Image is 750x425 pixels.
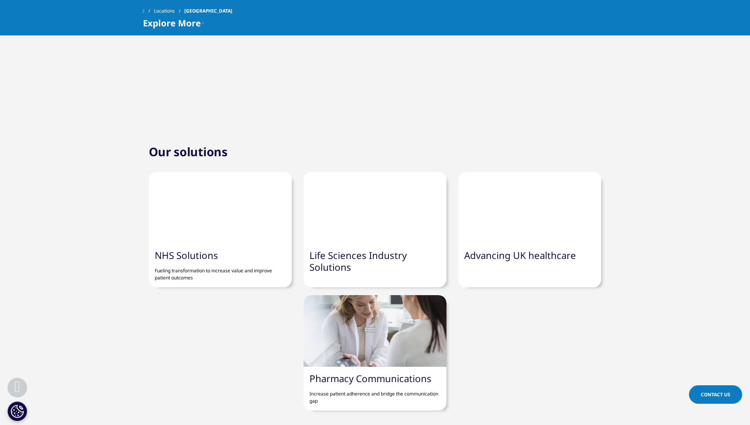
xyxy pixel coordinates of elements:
span: [GEOGRAPHIC_DATA] [184,4,232,18]
button: Cookie Settings [7,401,27,421]
a: Life Sciences Industry Solutions [309,249,407,273]
span: Contact Us [701,391,730,398]
p: Fueling transformation to increase value and improve patient outcomes [155,261,286,281]
span: Explore More [143,18,201,28]
p: Increase patient adherence and bridge the communication gap [309,384,441,405]
a: Pharmacy Communications [309,372,431,385]
a: Contact Us [689,385,742,404]
a: NHS Solutions [155,249,218,262]
h2: Our solutions [149,144,228,160]
a: Advancing UK healthcare [464,249,576,262]
a: Locations [154,4,184,18]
